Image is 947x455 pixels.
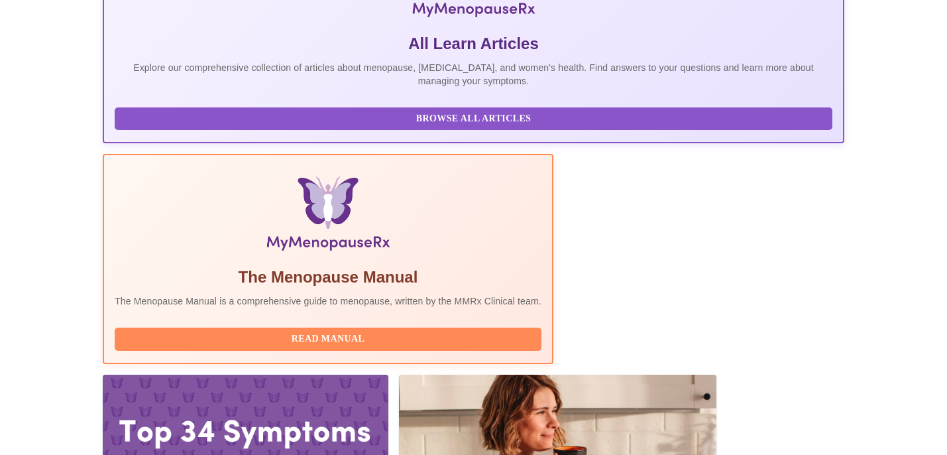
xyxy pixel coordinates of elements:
a: Browse All Articles [115,112,836,123]
a: Read Manual [115,332,545,344]
span: Browse All Articles [128,111,819,127]
h5: The Menopause Manual [115,267,541,288]
span: Read Manual [128,331,528,348]
button: Read Manual [115,328,541,351]
p: The Menopause Manual is a comprehensive guide to menopause, written by the MMRx Clinical team. [115,294,541,308]
h5: All Learn Articles [115,33,832,54]
img: Menopause Manual [182,176,473,256]
button: Browse All Articles [115,107,832,131]
p: Explore our comprehensive collection of articles about menopause, [MEDICAL_DATA], and women's hea... [115,61,832,88]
